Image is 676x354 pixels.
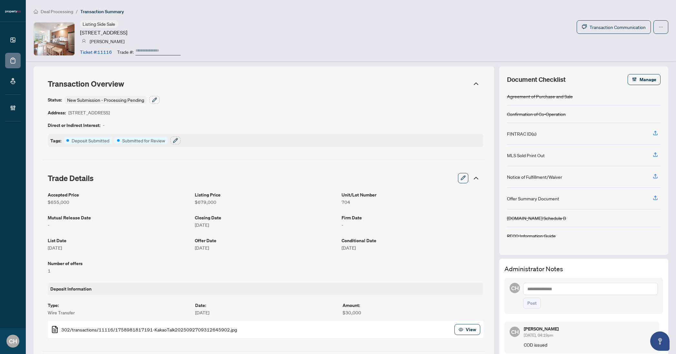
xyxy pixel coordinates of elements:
article: Date : [195,301,336,309]
article: Address: [48,109,66,116]
article: Submitted for Review [122,137,165,144]
span: Transaction Communication [590,24,646,31]
article: [STREET_ADDRESS] [68,109,110,116]
span: Deal Processing [41,9,73,14]
button: Open asap [650,331,670,351]
h3: Administrator Notes [504,264,663,274]
article: Direct or Indirect Interest: [48,121,100,129]
article: $30,000 [343,309,483,316]
span: eye [459,327,463,332]
article: Closing Date [195,214,337,221]
span: home [34,9,38,14]
article: Status: [48,96,62,104]
article: List Date [48,237,190,244]
span: CH [511,328,519,336]
span: Trade Details [48,173,94,183]
article: - [342,221,483,228]
span: 302/transactions/11116/1758981817191-KakaoTalk2025092709312645902.jpg [61,326,237,333]
article: Listing Price [195,191,337,198]
img: IMG-W12427326_1.jpg [34,23,75,55]
span: Manage [640,74,656,85]
article: [DATE] [195,309,336,316]
span: CH [9,337,17,346]
img: svg%3e [82,39,86,43]
article: [STREET_ADDRESS] [80,29,127,36]
div: Notice of Fulfillment/Waiver [507,173,562,180]
article: Firm Date [342,214,483,221]
article: Ticket #: 11116 [80,48,112,55]
article: [PERSON_NAME] [90,38,124,45]
article: Tags: [50,137,61,144]
div: Transaction Overview [43,75,485,92]
article: Offer Date [195,237,337,244]
li: / [76,8,78,15]
article: 1 [48,267,190,274]
article: Amount : [343,301,483,309]
div: Agreement of Purchase and Sale [507,93,573,100]
span: ellipsis [659,25,663,29]
article: [DATE] [342,244,483,251]
article: [DATE] [195,221,337,228]
div: Confirmation of Co-Operation [507,110,566,118]
h5: [PERSON_NAME] [524,327,654,331]
button: Post [523,298,541,309]
div: Offer Summary Document [507,195,559,202]
button: Manage [628,74,661,85]
span: [DATE], 04:19pm [524,333,553,338]
div: RECO Information Guide [507,232,556,239]
article: - [103,121,104,129]
article: Accepted Price [48,191,190,198]
article: Trade #: [117,48,134,55]
article: - [48,221,190,228]
article: [DATE] [195,244,337,251]
article: Unit/Lot Number [342,191,483,198]
span: View [466,324,476,335]
article: [DATE] [48,244,190,251]
article: Number of offers [48,260,190,267]
span: Transaction Overview [48,79,124,89]
div: MLS Sold Print Out [507,152,545,159]
span: CH [511,284,519,292]
img: logo [5,10,21,14]
div: [DOMAIN_NAME] Schedule B [507,215,566,222]
div: New Submission - Processing Pending [65,96,147,104]
span: Document Checklist [507,75,566,84]
article: Deposit Information [50,285,92,292]
article: 704 [342,198,483,206]
button: View [454,324,480,335]
article: Type : [48,301,189,309]
article: Conditional Date [342,237,483,244]
article: Mutual Release Date [48,214,190,221]
div: Trade Details [43,169,485,187]
div: FINTRAC ID(s) [507,130,536,137]
span: Listing Side Sale [83,21,115,27]
article: $679,000 [195,198,337,206]
span: Transaction Summary [80,9,124,14]
button: Transaction Communication [577,20,651,34]
article: Wire Transfer [48,309,189,316]
article: Deposit Submitted [72,137,109,144]
article: $655,000 [48,198,190,206]
p: COD issued [524,341,654,348]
